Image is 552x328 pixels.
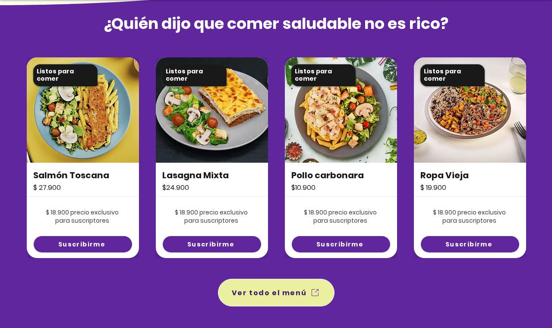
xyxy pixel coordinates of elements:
span: $ 19.900 [420,183,446,192]
img: foody-sancocho-valluno-con-pierna-pernil.png [414,57,526,163]
span: Ver todo el menú [232,287,307,298]
span: Suscribirme [58,240,105,249]
span: Ropa Vieja [420,169,469,181]
span: ¿Quién dijo que comer saludable no es rico? [103,13,448,35]
span: Salmón Toscana [33,169,109,181]
a: Suscribirme [163,236,261,252]
span: Pollo carbonara [291,169,364,181]
span: Listos para comer [424,67,461,83]
span: $24.900 [162,183,189,192]
a: Suscribirme [292,236,390,252]
span: $ 18.900 precio exclusivo para suscriptores [175,208,248,225]
span: Lasagna Mixta [162,169,229,181]
span: Suscribirme [187,240,234,249]
span: $ 18.900 precio exclusivo para suscriptores [304,208,377,225]
span: Suscribirme [445,240,492,249]
img: foody-sancocho-valluno-con-pierna-pernil.png [156,57,268,163]
span: $10.900 [291,183,315,192]
iframe: Messagebird Livechat Widget [502,278,543,319]
a: Ver todo el menú [218,279,334,306]
span: Listos para comer [37,67,74,83]
a: Suscribirme [421,236,519,252]
img: foody-sancocho-valluno-con-pierna-pernil.png [285,57,397,163]
span: Suscribirme [316,240,363,249]
span: $ 27.900 [33,183,61,192]
span: Listos para comer [295,67,332,83]
span: $ 18.900 precio exclusivo para suscriptores [46,208,119,225]
span: Listos para comer [166,67,203,83]
img: foody-sancocho-valluno-con-pierna-pernil.png [27,57,139,163]
a: Suscribirme [34,236,132,252]
span: $ 18.900 precio exclusivo para suscriptores [433,208,506,225]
